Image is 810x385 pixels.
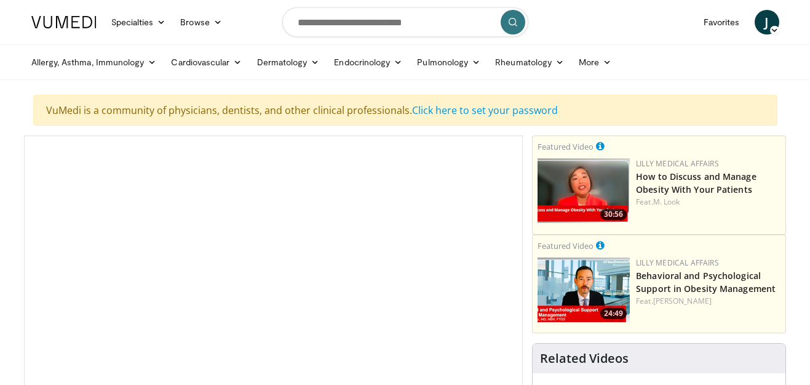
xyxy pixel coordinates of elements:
[33,95,777,126] div: VuMedi is a community of physicians, dentists, and other clinical professionals.
[31,16,97,28] img: VuMedi Logo
[412,103,558,117] a: Click here to set your password
[636,296,780,307] div: Feat.
[410,50,488,75] a: Pulmonology
[600,308,627,319] span: 24:49
[327,50,410,75] a: Endocrinology
[104,10,173,34] a: Specialties
[250,50,327,75] a: Dermatology
[600,209,627,220] span: 30:56
[571,50,619,75] a: More
[636,270,776,294] a: Behavioral and Psychological Support in Obesity Management
[538,141,594,152] small: Featured Video
[488,50,571,75] a: Rheumatology
[538,158,630,223] img: c98a6a29-1ea0-4bd5-8cf5-4d1e188984a7.png.150x105_q85_crop-smart_upscale.png
[653,197,680,207] a: M. Look
[538,240,594,251] small: Featured Video
[636,257,719,268] a: Lilly Medical Affairs
[540,351,629,366] h4: Related Videos
[173,10,229,34] a: Browse
[636,197,780,208] div: Feat.
[696,10,747,34] a: Favorites
[538,158,630,223] a: 30:56
[636,158,719,169] a: Lilly Medical Affairs
[164,50,249,75] a: Cardiovascular
[538,257,630,322] img: ba3304f6-7838-4e41-9c0f-2e31ebde6754.png.150x105_q85_crop-smart_upscale.png
[24,50,164,75] a: Allergy, Asthma, Immunology
[755,10,779,34] a: J
[653,296,712,306] a: [PERSON_NAME]
[636,171,756,195] a: How to Discuss and Manage Obesity With Your Patients
[282,7,528,37] input: Search topics, interventions
[538,257,630,322] a: 24:49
